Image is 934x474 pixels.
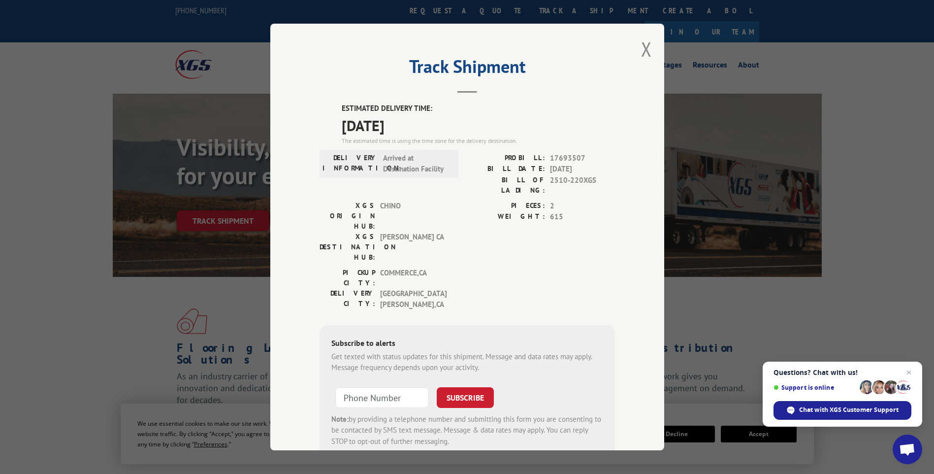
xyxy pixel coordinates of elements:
span: Questions? Chat with us! [773,369,911,376]
span: COMMERCE , CA [380,268,447,288]
label: BILL DATE: [467,164,545,175]
label: PROBILL: [467,153,545,164]
div: The estimated time is using the time zone for the delivery destination. [342,136,615,145]
span: 615 [550,211,615,223]
span: 17693507 [550,153,615,164]
label: PICKUP CITY: [320,268,375,288]
button: SUBSCRIBE [437,387,494,408]
span: CHINO [380,201,447,232]
span: Arrived at Destination Facility [383,153,450,175]
span: [PERSON_NAME] CA [380,232,447,263]
label: DELIVERY CITY: [320,288,375,310]
label: ESTIMATED DELIVERY TIME: [342,103,615,114]
span: 2 [550,201,615,212]
label: DELIVERY INFORMATION: [322,153,378,175]
div: Subscribe to alerts [331,337,603,351]
label: BILL OF LADING: [467,175,545,196]
span: 2510-220XGS [550,175,615,196]
strong: Note: [331,414,349,424]
label: WEIGHT: [467,211,545,223]
span: Chat with XGS Customer Support [799,406,899,414]
div: Open chat [893,435,922,464]
h2: Track Shipment [320,60,615,78]
span: Support is online [773,384,856,391]
label: XGS ORIGIN HUB: [320,201,375,232]
span: [DATE] [550,164,615,175]
input: Phone Number [335,387,429,408]
label: PIECES: [467,201,545,212]
div: Get texted with status updates for this shipment. Message and data rates may apply. Message frequ... [331,351,603,373]
div: by providing a telephone number and submitting this form you are consenting to be contacted by SM... [331,414,603,447]
div: Chat with XGS Customer Support [773,401,911,420]
span: [DATE] [342,114,615,136]
span: Close chat [903,367,915,378]
button: Close modal [641,36,652,62]
label: XGS DESTINATION HUB: [320,232,375,263]
span: [GEOGRAPHIC_DATA][PERSON_NAME] , CA [380,288,447,310]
